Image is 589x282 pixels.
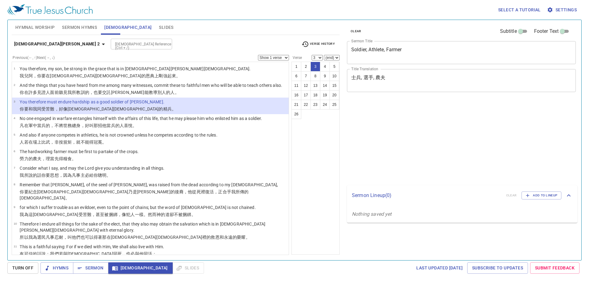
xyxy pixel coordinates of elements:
[104,24,152,31] span: [DEMOGRAPHIC_DATA]
[206,235,250,240] wg1722: 的救恩
[191,212,196,217] wg1210: 。
[73,262,108,274] button: Sermon
[29,140,107,145] wg1437: 在場上比武
[85,235,250,240] wg2532: 可以得著
[50,90,179,95] wg3144: 面前
[156,235,250,240] wg5547: [DEMOGRAPHIC_DATA]
[291,56,302,60] label: Verse
[291,71,301,81] button: 6
[59,173,111,178] wg3539: ，因為
[62,24,97,31] span: Sermon Hymns
[46,235,250,240] wg1588: 凡事
[85,173,111,178] wg2962: 必給
[291,62,301,71] button: 1
[67,106,176,111] wg5613: [DEMOGRAPHIC_DATA]
[167,106,176,111] wg2570: 兵
[13,149,15,153] span: 6
[20,149,139,155] p: The hardworking farmer must be first to partake of the crops.
[24,140,107,145] wg5100: 若
[310,62,320,71] button: 3
[467,262,528,274] a: Subscribe to Updates
[246,235,250,240] wg1391: 。
[55,235,250,240] wg3956: 忍耐
[13,166,15,169] span: 7
[141,73,180,78] wg2424: 的恩典
[202,235,250,240] wg2424: 裡
[89,140,107,145] wg3756: 得冠冕
[13,205,15,209] span: 9
[81,173,111,178] wg3956: 主
[220,235,250,240] wg4991: 和
[12,264,33,272] span: Turn Off
[102,235,250,240] wg5177: 那
[13,67,15,70] span: 1
[94,173,111,178] wg1325: 你
[351,47,572,58] textarea: Soldier, Athlete, Farmer
[37,235,250,240] wg1223: 選民
[81,123,137,128] wg1707: ，好叫
[172,106,176,111] wg4757: 。
[41,156,76,161] wg1092: ，理當
[416,264,463,272] span: Last updated [DATE]
[130,251,156,256] wg2532: 必與他同活
[20,182,287,188] p: Remember that [PERSON_NAME], of the seed of [PERSON_NAME], was raised from the dead according to ...
[301,81,311,91] button: 12
[120,123,137,128] wg4758: 人喜悅
[154,73,180,78] wg5485: 上
[13,183,15,186] span: 8
[320,100,330,110] button: 24
[546,4,579,16] button: Settings
[113,106,176,111] wg5547: [DEMOGRAPHIC_DATA]
[37,90,179,95] wg4183: 見證人
[67,90,179,95] wg191: 我
[102,140,106,145] wg4737: 。
[72,140,106,145] wg3545: ，就不能
[301,62,311,71] button: 2
[37,251,156,256] wg4103: 話
[159,73,180,78] wg1722: 剛強
[20,73,251,79] p: 我
[149,90,179,95] wg2425: 教導
[345,99,531,183] iframe: from-child
[301,71,311,81] button: 7
[67,123,137,128] wg979: 務
[183,212,195,217] wg3756: 捆綁
[13,222,17,225] span: 10
[20,244,164,250] p: This is a faithful saying: For if we died with Him, We shall also live with Him.
[351,29,361,34] span: clear
[20,122,262,129] p: 凡在軍中當兵的
[72,156,76,161] wg2590: 。
[548,6,577,14] span: Settings
[496,4,543,16] button: Select a tutorial
[33,212,196,217] wg3739: [DEMOGRAPHIC_DATA]受苦難
[7,4,93,15] img: True Jesus Church
[63,251,156,256] wg1487: 與[DEMOGRAPHIC_DATA]
[40,262,73,274] button: Hymns
[41,73,180,78] wg4771: 要在
[13,100,15,103] span: 3
[291,90,301,100] button: 16
[107,235,250,240] wg3588: 在[DEMOGRAPHIC_DATA]
[144,212,196,217] wg5613: 。然而
[12,38,110,50] button: [DEMOGRAPHIC_DATA][PERSON_NAME] 2
[414,262,465,274] a: Last updated [DATE]
[91,212,196,217] wg2553: ，甚至被
[72,173,111,178] wg1063: 凡事
[113,264,168,272] span: [DEMOGRAPHIC_DATA]
[122,251,156,256] wg4880: ，也
[81,235,250,240] wg846: 也
[530,262,579,274] a: Submit Feedback
[20,189,248,200] wg5547: 乃是[PERSON_NAME]
[291,109,301,119] button: 26
[498,6,541,14] span: Select a tutorial
[152,251,156,256] wg4800: ；
[20,156,139,162] p: 勞力的
[33,173,111,178] wg3004: 的話你要思想
[320,71,330,81] button: 9
[500,28,517,35] span: Subtitle
[59,123,137,128] wg3762: 將世
[534,28,559,35] span: Footer Text
[106,173,111,178] wg4907: 。
[102,90,179,95] wg2532: 交託
[20,66,251,72] p: You therefore, my son, be strong in the grace that is in [DEMOGRAPHIC_DATA][PERSON_NAME][DEMOGRAP...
